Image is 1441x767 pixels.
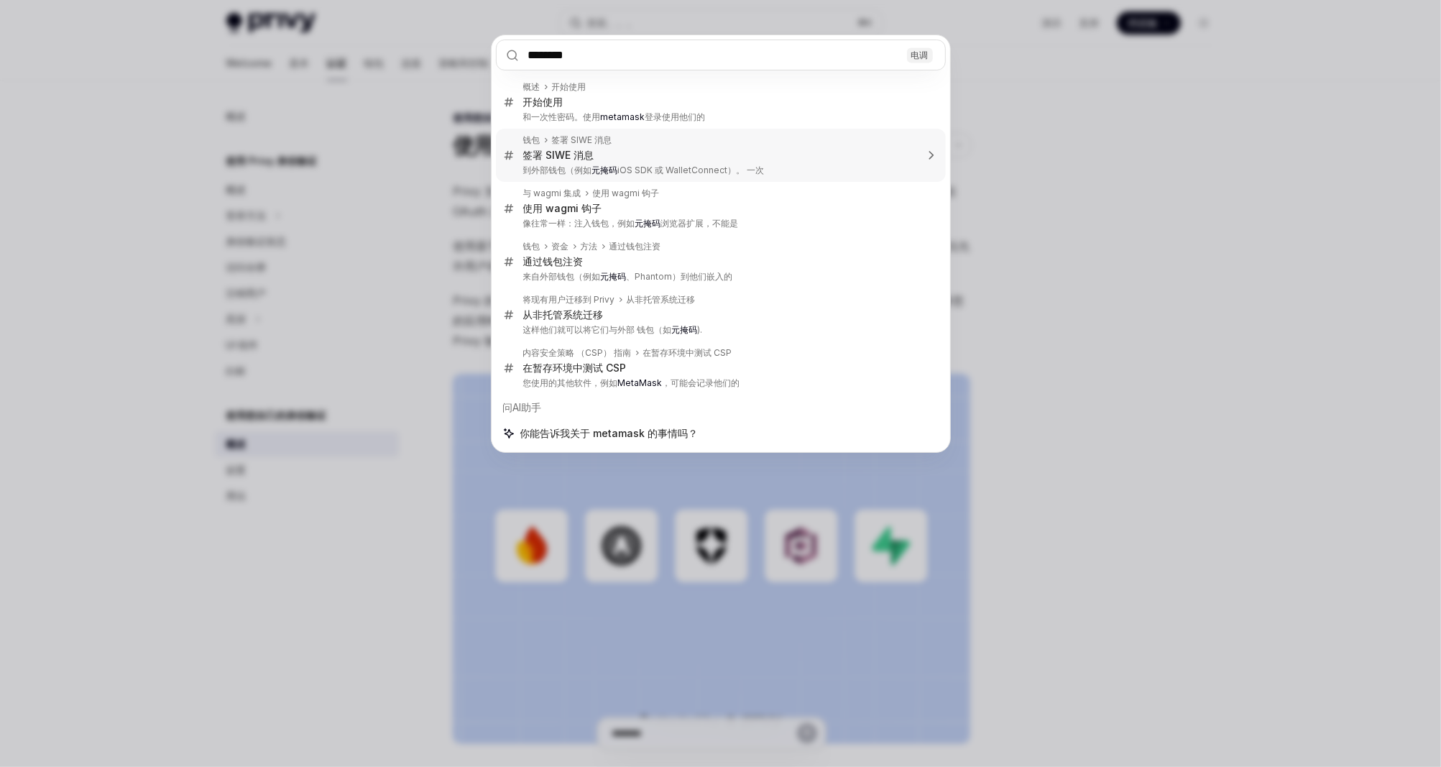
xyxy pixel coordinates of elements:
[618,377,663,388] b: MetaMask
[907,47,933,63] div: 电调
[523,188,581,199] div: 与 wagmi 集成
[627,271,733,282] font: 、Phantom）到他们嵌入的
[618,165,765,175] font: iOS SDK 或 WalletConnect）。 一次
[552,241,569,252] div: 资金
[523,255,584,268] div: 通过钱包注资
[523,271,601,282] font: 来自外部钱包（例如
[523,111,916,123] p: 和一次性密码。使用 登录使用他们的
[523,294,615,306] div: 将现有用户迁移到 Privy
[661,218,739,229] font: 浏览器扩展，不能是
[635,218,661,229] b: 元掩码
[523,165,592,175] font: 到外部钱包（例如
[523,96,563,109] div: 开始使用
[552,81,586,93] div: 开始使用
[627,294,696,306] div: 从非托管系统迁移
[523,81,540,93] div: 概述
[523,308,604,321] div: 从非托管系统迁移
[592,165,618,175] b: 元掩码
[523,347,632,359] div: 内容安全策略 （CSP） 指南
[523,377,916,389] p: 您使用的其他软件，例如 ，可能会记录他们的
[593,188,660,199] div: 使用 wagmi 钩子
[520,426,699,441] span: 你能告诉我关于 metamask 的事情吗？
[523,241,540,252] div: 钱包
[698,324,703,335] font: ).
[601,111,645,122] b: metamask
[523,362,627,375] div: 在暂存环境中测试 CSP
[523,202,602,215] div: 使用 wagmi 钩子
[496,395,946,421] div: 问AI助手
[552,134,612,146] div: 签署 SIWE 消息
[609,241,661,252] div: 通过钱包注资
[523,134,540,146] div: 钱包
[523,149,594,162] div: 签署 SIWE 消息
[643,347,732,359] div: 在暂存环境中测试 CSP
[672,324,698,335] b: 元掩码
[601,271,627,282] b: 元掩码
[523,218,635,229] font: 像往常一样：注入钱包，例如
[523,324,672,335] font: 这样他们就可以将它们与外部 钱包（如
[581,241,598,252] div: 方法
